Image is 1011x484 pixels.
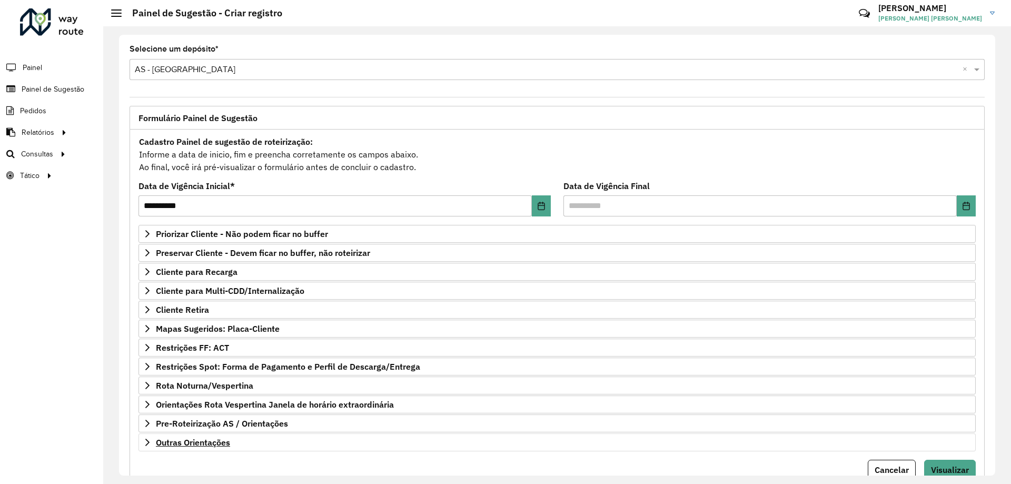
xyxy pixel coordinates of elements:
[924,460,976,480] button: Visualizar
[138,433,976,451] a: Outras Orientações
[138,339,976,357] a: Restrições FF: ACT
[139,136,313,147] strong: Cadastro Painel de sugestão de roteirização:
[156,343,229,352] span: Restrições FF: ACT
[138,377,976,394] a: Rota Noturna/Vespertina
[130,43,219,55] label: Selecione um depósito
[23,62,42,73] span: Painel
[156,305,209,314] span: Cliente Retira
[22,127,54,138] span: Relatórios
[138,396,976,413] a: Orientações Rota Vespertina Janela de horário extraordinária
[138,414,976,432] a: Pre-Roteirização AS / Orientações
[138,180,235,192] label: Data de Vigência Inicial
[138,244,976,262] a: Preservar Cliente - Devem ficar no buffer, não roteirizar
[931,465,969,475] span: Visualizar
[156,438,230,447] span: Outras Orientações
[156,362,420,371] span: Restrições Spot: Forma de Pagamento e Perfil de Descarga/Entrega
[868,460,916,480] button: Cancelar
[156,324,280,333] span: Mapas Sugeridos: Placa-Cliente
[563,180,650,192] label: Data de Vigência Final
[138,320,976,338] a: Mapas Sugeridos: Placa-Cliente
[138,114,257,122] span: Formulário Painel de Sugestão
[156,230,328,238] span: Priorizar Cliente - Não podem ficar no buffer
[22,84,84,95] span: Painel de Sugestão
[138,135,976,174] div: Informe a data de inicio, fim e preencha corretamente os campos abaixo. Ao final, você irá pré-vi...
[963,63,972,76] span: Clear all
[156,249,370,257] span: Preservar Cliente - Devem ficar no buffer, não roteirizar
[156,400,394,409] span: Orientações Rota Vespertina Janela de horário extraordinária
[20,105,46,116] span: Pedidos
[138,358,976,376] a: Restrições Spot: Forma de Pagamento e Perfil de Descarga/Entrega
[878,14,982,23] span: [PERSON_NAME] [PERSON_NAME]
[138,225,976,243] a: Priorizar Cliente - Não podem ficar no buffer
[21,149,53,160] span: Consultas
[156,419,288,428] span: Pre-Roteirização AS / Orientações
[156,381,253,390] span: Rota Noturna/Vespertina
[138,301,976,319] a: Cliente Retira
[532,195,551,216] button: Choose Date
[138,282,976,300] a: Cliente para Multi-CDD/Internalização
[156,268,237,276] span: Cliente para Recarga
[878,3,982,13] h3: [PERSON_NAME]
[138,263,976,281] a: Cliente para Recarga
[20,170,39,181] span: Tático
[122,7,282,19] h2: Painel de Sugestão - Criar registro
[853,2,876,25] a: Contato Rápido
[957,195,976,216] button: Choose Date
[156,287,304,295] span: Cliente para Multi-CDD/Internalização
[875,465,909,475] span: Cancelar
